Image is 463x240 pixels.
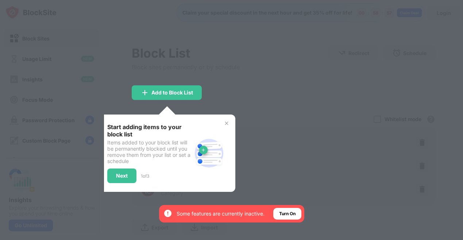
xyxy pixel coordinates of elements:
[116,173,128,179] div: Next
[224,120,229,126] img: x-button.svg
[279,210,296,217] div: Turn On
[177,210,265,217] div: Some features are currently inactive.
[141,173,149,179] div: 1 of 3
[151,90,193,96] div: Add to Block List
[192,136,227,171] img: block-site.svg
[163,209,172,218] img: error-circle-white.svg
[107,139,192,164] div: Items added to your block list will be permanently blocked until you remove them from your list o...
[107,123,192,138] div: Start adding items to your block list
